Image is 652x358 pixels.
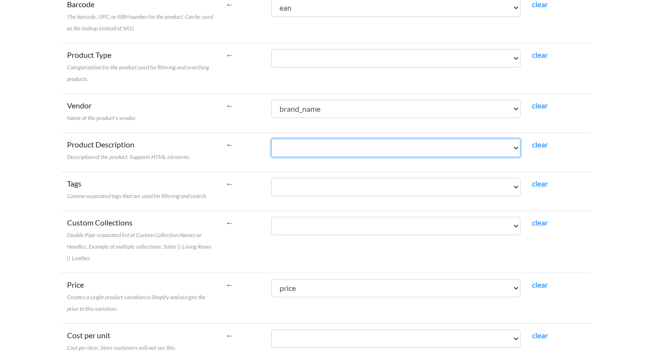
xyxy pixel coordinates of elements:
label: Price [67,279,214,314]
td: ← [220,211,266,273]
a: clear [532,280,548,289]
a: clear [532,218,548,227]
span: Categorization for the product used for filtering and searching products. [67,64,209,82]
a: clear [532,50,548,59]
span: Name of the product's vendor. [67,114,136,121]
label: Product Type [67,49,214,84]
td: ← [220,43,266,93]
span: Double Pipe-separated list of Custom Collection Names or Handles, Example of multiple collections... [67,231,211,262]
td: ← [220,93,266,133]
label: Cost per unit [67,330,176,353]
span: Description of the product. Supports HTML elements. [67,153,190,160]
iframe: Drift Widget Chat Controller [604,310,640,346]
span: Creates a single product variation in Shopify and assigns the price to this variation. [67,293,206,312]
a: clear [532,331,548,340]
label: Custom Collections [67,217,214,263]
label: Vendor [67,100,136,123]
a: clear [532,179,548,188]
span: The barcode, UPC, or ISBN number for the product. Can be used as the lookup instead of SKU. [67,13,213,32]
td: ← [220,133,266,172]
td: ← [220,172,266,211]
label: Tags [67,178,207,201]
a: clear [532,101,548,110]
span: Cost per item. Store customers will not see this. [67,344,176,351]
span: Comma-separated tags that are used for filtering and search. [67,192,207,199]
td: ← [220,273,266,323]
label: Product Description [67,139,190,162]
a: clear [532,140,548,149]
